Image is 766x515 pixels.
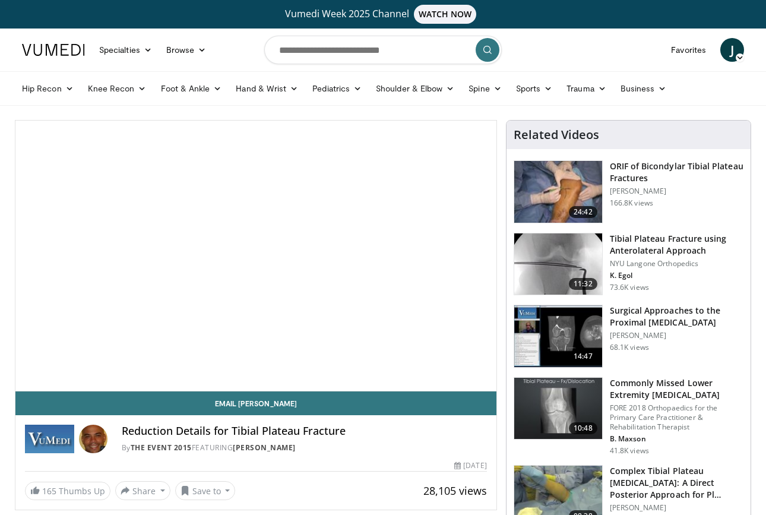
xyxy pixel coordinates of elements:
a: Shoulder & Elbow [369,77,461,100]
a: The Event 2015 [131,443,192,453]
h3: Complex Tibial Plateau [MEDICAL_DATA]: A Direct Posterior Approach for Pl… [610,465,743,501]
a: Specialties [92,38,159,62]
a: 14:47 Surgical Approaches to the Proximal [MEDICAL_DATA] [PERSON_NAME] 68.1K views [514,305,743,368]
a: Favorites [664,38,713,62]
a: Pediatrics [305,77,369,100]
img: Levy_Tib_Plat_100000366_3.jpg.150x105_q85_crop-smart_upscale.jpg [514,161,602,223]
img: The Event 2015 [25,425,74,453]
h3: Surgical Approaches to the Proximal [MEDICAL_DATA] [610,305,743,328]
video-js: Video Player [15,121,496,391]
p: B. Maxson [610,434,743,444]
h3: ORIF of Bicondylar Tibial Plateau Fractures [610,160,743,184]
a: Spine [461,77,508,100]
h4: Reduction Details for Tibial Plateau Fracture [122,425,487,438]
span: 14:47 [569,350,597,362]
h3: Commonly Missed Lower Extremity [MEDICAL_DATA] [610,377,743,401]
span: 10:48 [569,422,597,434]
img: Avatar [79,425,107,453]
a: 11:32 Tibial Plateau Fracture using Anterolateral Approach NYU Langone Orthopedics K. Egol 73.6K ... [514,233,743,296]
div: By FEATURING [122,443,487,453]
img: DA_UIUPltOAJ8wcH4xMDoxOjB1O8AjAz.150x105_q85_crop-smart_upscale.jpg [514,305,602,367]
p: [PERSON_NAME] [610,331,743,340]
a: Knee Recon [81,77,154,100]
img: 4aa379b6-386c-4fb5-93ee-de5617843a87.150x105_q85_crop-smart_upscale.jpg [514,378,602,440]
a: [PERSON_NAME] [233,443,296,453]
a: Business [613,77,674,100]
p: [PERSON_NAME] [610,503,743,513]
img: VuMedi Logo [22,44,85,56]
a: Foot & Ankle [154,77,229,100]
span: 11:32 [569,278,597,290]
p: [PERSON_NAME] [610,187,743,196]
a: Hip Recon [15,77,81,100]
h4: Related Videos [514,128,599,142]
img: 9nZFQMepuQiumqNn4xMDoxOjBzMTt2bJ.150x105_q85_crop-smart_upscale.jpg [514,233,602,295]
a: 10:48 Commonly Missed Lower Extremity [MEDICAL_DATA] FORE 2018 Orthopaedics for the Primary Care ... [514,377,743,456]
a: 165 Thumbs Up [25,482,110,500]
a: J [720,38,744,62]
a: 24:42 ORIF of Bicondylar Tibial Plateau Fractures [PERSON_NAME] 166.8K views [514,160,743,223]
a: Sports [509,77,560,100]
button: Save to [175,481,236,500]
p: 41.8K views [610,446,649,456]
a: Vumedi Week 2025 ChannelWATCH NOW [24,5,742,24]
input: Search topics, interventions [264,36,502,64]
span: 28,105 views [423,484,487,498]
a: Hand & Wrist [229,77,305,100]
div: [DATE] [454,460,486,471]
button: Share [115,481,170,500]
span: 165 [42,485,56,497]
p: K. Egol [610,271,743,280]
span: WATCH NOW [414,5,477,24]
h3: Tibial Plateau Fracture using Anterolateral Approach [610,233,743,257]
p: 68.1K views [610,343,649,352]
a: Browse [159,38,214,62]
a: Trauma [559,77,613,100]
p: FORE 2018 Orthopaedics for the Primary Care Practitioner & Rehabilitation Therapist [610,403,743,432]
p: 73.6K views [610,283,649,292]
a: Email [PERSON_NAME] [15,391,496,415]
span: 24:42 [569,206,597,218]
p: NYU Langone Orthopedics [610,259,743,268]
p: 166.8K views [610,198,653,208]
